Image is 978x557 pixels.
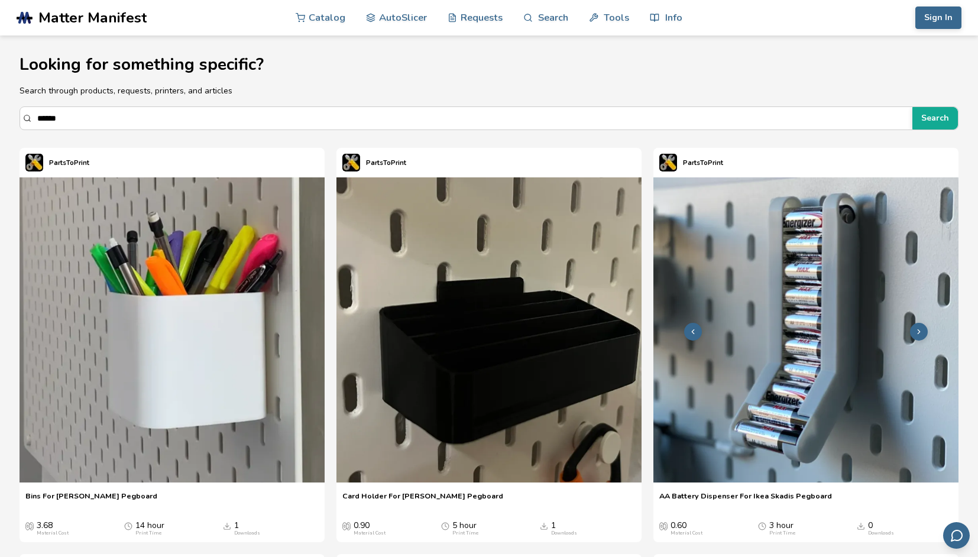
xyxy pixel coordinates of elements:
[124,521,132,530] span: Average Print Time
[336,148,412,177] a: PartsToPrint's profilePartsToPrint
[659,491,832,509] a: AA Battery Dispenser For Ikea Skadis Pegboard
[441,521,449,530] span: Average Print Time
[758,521,766,530] span: Average Print Time
[135,521,164,536] div: 14 hour
[452,521,478,536] div: 5 hour
[868,530,894,536] div: Downloads
[342,521,351,530] span: Average Cost
[354,521,386,536] div: 0.90
[25,154,43,171] img: PartsToPrint's profile
[354,530,386,536] div: Material Cost
[659,154,677,171] img: PartsToPrint's profile
[342,491,503,509] a: Card Holder For [PERSON_NAME] Pegboard
[452,530,478,536] div: Print Time
[223,521,231,530] span: Downloads
[671,530,702,536] div: Material Cost
[769,521,795,536] div: 3 hour
[659,521,668,530] span: Average Cost
[653,148,729,177] a: PartsToPrint's profilePartsToPrint
[20,56,958,74] h1: Looking for something specific?
[912,107,958,129] button: Search
[540,521,548,530] span: Downloads
[234,521,260,536] div: 1
[20,148,95,177] a: PartsToPrint's profilePartsToPrint
[683,157,723,169] p: PartsToPrint
[915,7,961,29] button: Sign In
[857,521,865,530] span: Downloads
[234,530,260,536] div: Downloads
[49,157,89,169] p: PartsToPrint
[37,530,69,536] div: Material Cost
[38,9,147,26] span: Matter Manifest
[135,530,161,536] div: Print Time
[943,522,970,549] button: Send feedback via email
[769,530,795,536] div: Print Time
[37,521,69,536] div: 3.68
[671,521,702,536] div: 0.60
[25,491,157,509] a: Bins For [PERSON_NAME] Pegboard
[551,521,577,536] div: 1
[366,157,406,169] p: PartsToPrint
[25,521,34,530] span: Average Cost
[868,521,894,536] div: 0
[342,154,360,171] img: PartsToPrint's profile
[551,530,577,536] div: Downloads
[20,85,958,97] p: Search through products, requests, printers, and articles
[37,108,906,129] input: Search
